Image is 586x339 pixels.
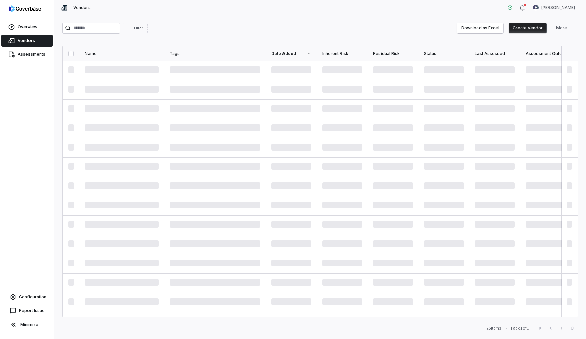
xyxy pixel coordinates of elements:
img: logo-D7KZi-bG.svg [9,5,41,12]
div: Status [424,51,464,56]
button: Report Issue [3,304,51,317]
a: Configuration [3,291,51,303]
button: Create Vendor [509,23,547,33]
div: Tags [170,51,260,56]
div: Page 1 of 1 [511,326,529,331]
div: Last Assessed [475,51,515,56]
button: Minimize [3,318,51,332]
a: Assessments [1,48,53,60]
button: More [552,23,578,33]
img: Garima Dhaundiyal avatar [533,5,539,11]
button: Garima Dhaundiyal avatar[PERSON_NAME] [529,3,579,13]
div: Assessment Outcome [526,51,566,56]
a: Overview [1,21,53,33]
a: Vendors [1,35,53,47]
button: Download as Excel [457,23,503,33]
div: 25 items [486,326,501,331]
span: Vendors [73,5,91,11]
div: Inherent Risk [322,51,362,56]
span: Filter [134,26,143,31]
span: [PERSON_NAME] [541,5,575,11]
div: Residual Risk [373,51,413,56]
button: Filter [123,23,148,33]
div: Name [85,51,159,56]
div: Date Added [271,51,311,56]
div: • [505,326,507,331]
